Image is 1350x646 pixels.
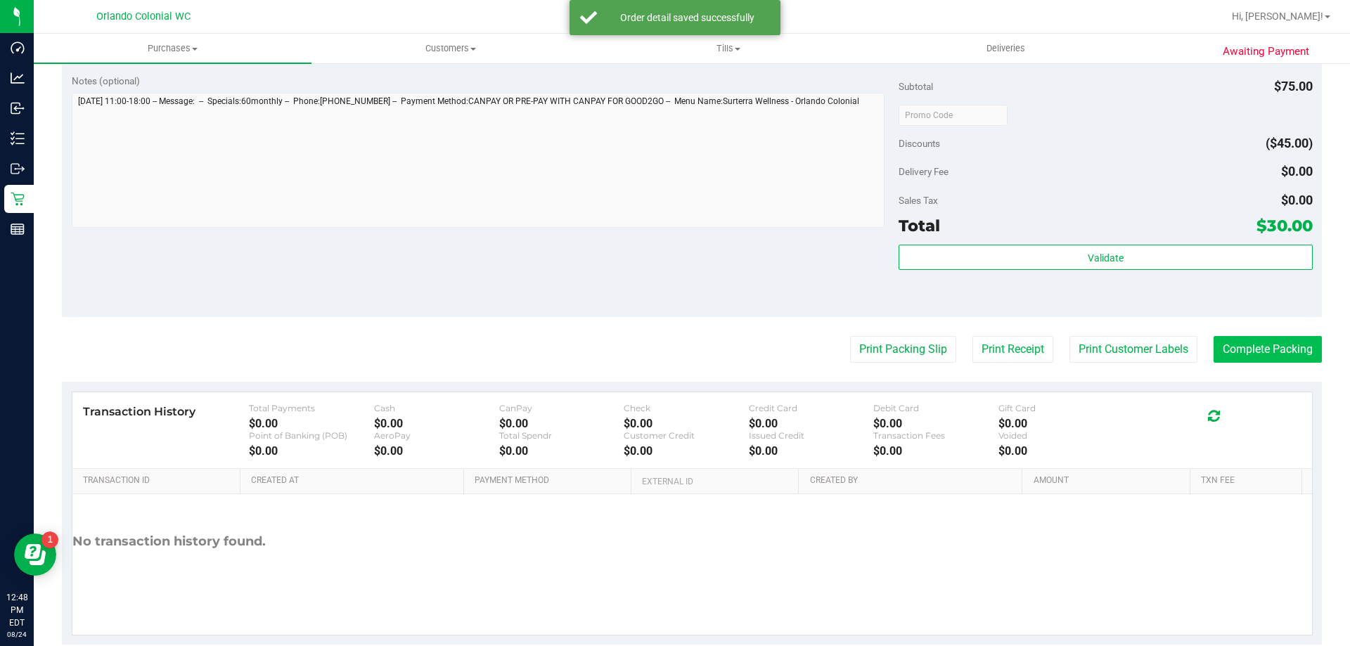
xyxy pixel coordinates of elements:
span: Hi, [PERSON_NAME]! [1232,11,1323,22]
input: Promo Code [899,105,1008,126]
div: $0.00 [873,444,998,458]
span: Deliveries [967,42,1044,55]
inline-svg: Outbound [11,162,25,176]
div: $0.00 [499,417,624,430]
div: Debit Card [873,403,998,413]
a: Purchases [34,34,311,63]
button: Complete Packing [1214,336,1322,363]
span: $0.00 [1281,164,1313,179]
div: $0.00 [624,417,749,430]
a: Created By [810,475,1017,486]
span: $75.00 [1274,79,1313,93]
div: $0.00 [749,444,874,458]
div: $0.00 [624,444,749,458]
span: Subtotal [899,81,933,92]
a: Deliveries [867,34,1145,63]
div: Order detail saved successfully [605,11,770,25]
button: Print Receipt [972,336,1053,363]
p: 12:48 PM EDT [6,591,27,629]
a: Txn Fee [1201,475,1296,486]
div: $0.00 [374,444,499,458]
span: Sales Tax [899,195,938,206]
button: Print Customer Labels [1069,336,1197,363]
a: Customers [311,34,589,63]
iframe: Resource center [14,534,56,576]
div: Voided [998,430,1124,441]
button: Print Packing Slip [850,336,956,363]
p: 08/24 [6,629,27,640]
div: Transaction Fees [873,430,998,441]
div: $0.00 [249,444,374,458]
span: Orlando Colonial WC [96,11,191,22]
a: Created At [251,475,458,486]
div: $0.00 [499,444,624,458]
div: $0.00 [374,417,499,430]
inline-svg: Analytics [11,71,25,85]
span: Validate [1088,252,1124,264]
div: $0.00 [998,417,1124,430]
span: Delivery Fee [899,166,949,177]
div: AeroPay [374,430,499,441]
a: Transaction ID [83,475,235,486]
div: $0.00 [873,417,998,430]
span: $0.00 [1281,193,1313,207]
inline-svg: Inventory [11,131,25,146]
div: Total Payments [249,403,374,413]
div: Gift Card [998,403,1124,413]
span: Notes (optional) [72,75,140,86]
inline-svg: Reports [11,222,25,236]
div: Total Spendr [499,430,624,441]
span: Customers [312,42,589,55]
div: Issued Credit [749,430,874,441]
div: $0.00 [998,444,1124,458]
span: ($45.00) [1266,136,1313,150]
div: Cash [374,403,499,413]
span: Tills [590,42,866,55]
span: Total [899,216,940,235]
div: Check [624,403,749,413]
div: Credit Card [749,403,874,413]
a: Amount [1034,475,1185,486]
div: CanPay [499,403,624,413]
div: No transaction history found. [72,494,266,589]
div: $0.00 [249,417,374,430]
inline-svg: Retail [11,192,25,206]
span: Purchases [34,42,311,55]
div: $0.00 [749,417,874,430]
span: Discounts [899,131,940,156]
div: Customer Credit [624,430,749,441]
span: Awaiting Payment [1223,44,1309,60]
inline-svg: Inbound [11,101,25,115]
a: Payment Method [475,475,626,486]
a: Tills [589,34,867,63]
inline-svg: Dashboard [11,41,25,55]
iframe: Resource center unread badge [41,531,58,548]
th: External ID [631,469,798,494]
span: $30.00 [1256,216,1313,235]
div: Point of Banking (POB) [249,430,374,441]
button: Validate [899,245,1312,270]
